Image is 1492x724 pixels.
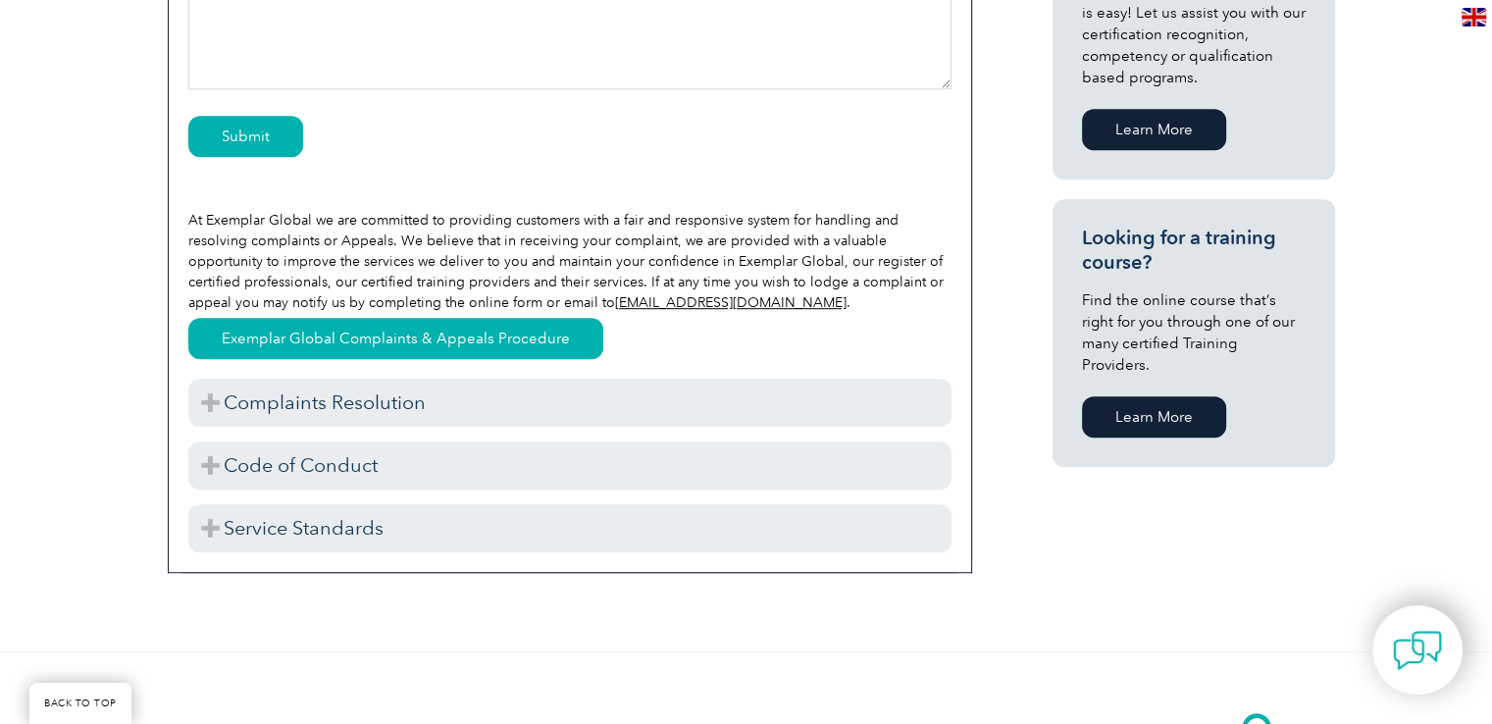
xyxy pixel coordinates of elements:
[29,683,131,724] a: BACK TO TOP
[1393,626,1442,675] img: contact-chat.png
[1462,8,1486,26] img: en
[188,116,303,157] input: Submit
[188,504,952,552] h3: Service Standards
[615,294,847,311] a: [EMAIL_ADDRESS][DOMAIN_NAME]
[1082,109,1226,150] a: Learn More
[1082,396,1226,438] a: Learn More
[188,379,952,427] h3: Complaints Resolution
[188,441,952,490] h3: Code of Conduct
[1082,226,1306,275] h3: Looking for a training course?
[188,318,603,359] a: Exemplar Global Complaints & Appeals Procedure
[1082,289,1306,376] p: Find the online course that’s right for you through one of our many certified Training Providers.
